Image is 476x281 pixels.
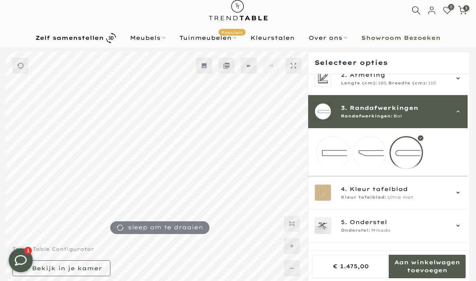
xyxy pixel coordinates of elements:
span: 0 [448,4,454,10]
a: TuinmeubelenPopulair [173,33,244,43]
iframe: toggle-frame [1,240,41,280]
a: Zelf samenstellen [29,31,123,45]
a: Meubels [123,33,173,43]
span: Populair [218,29,246,36]
a: Kleurstalen [244,33,302,43]
b: Showroom Bezoeken [361,35,441,41]
a: 0 [443,6,452,15]
b: Zelf samenstellen [35,35,104,41]
a: Showroom Bezoeken [354,33,448,43]
a: Over ons [302,33,354,43]
span: 3 [463,5,469,11]
a: 3 [458,6,467,15]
